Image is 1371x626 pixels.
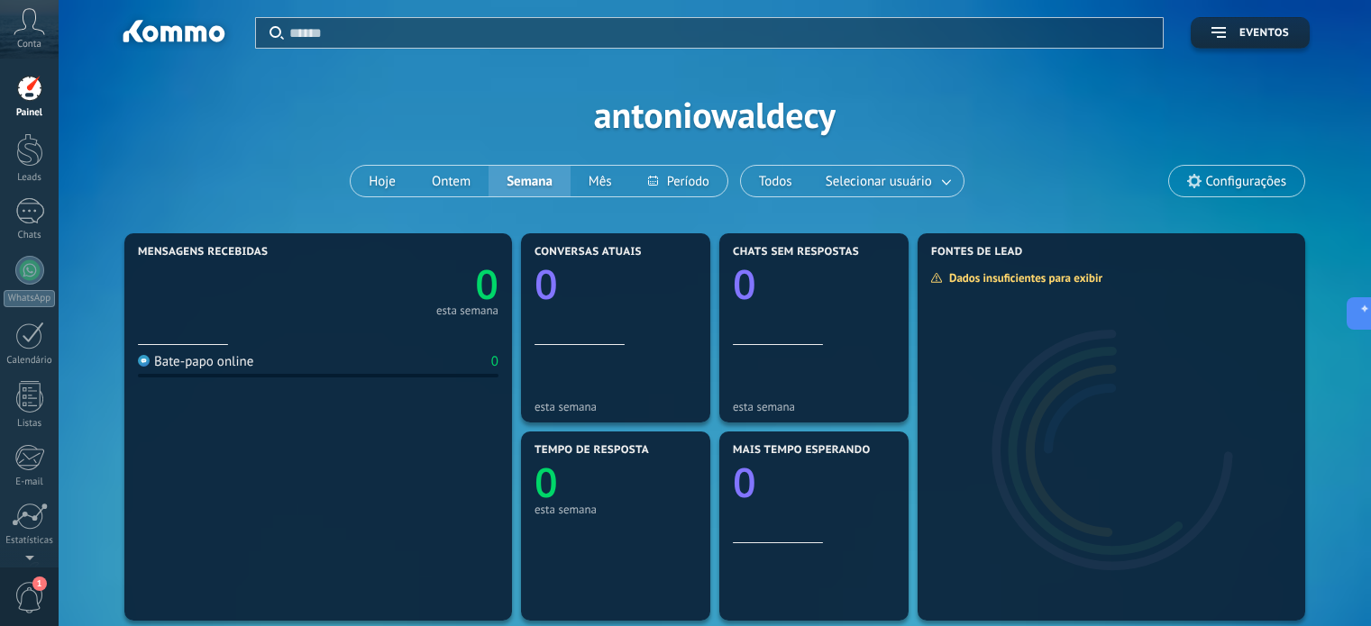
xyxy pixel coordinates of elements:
[535,257,558,312] text: 0
[733,246,859,259] span: Chats sem respostas
[733,400,895,413] div: esta semana
[1206,174,1286,189] span: Configurações
[4,172,56,184] div: Leads
[138,355,150,367] img: Bate-papo online
[535,503,697,516] div: esta semana
[741,166,810,196] button: Todos
[4,107,56,119] div: Painel
[351,166,414,196] button: Hoje
[4,535,56,547] div: Estatísticas
[930,270,1115,286] div: Dados insuficientes para exibir
[1239,27,1289,40] span: Eventos
[733,257,756,312] text: 0
[535,444,649,457] span: Tempo de resposta
[822,169,936,194] span: Selecionar usuário
[4,476,56,488] div: E-mail
[630,166,727,196] button: Período
[931,246,1023,259] span: Fontes de lead
[436,306,498,315] div: esta semana
[4,290,55,307] div: WhatsApp
[571,166,630,196] button: Mês
[32,576,47,591] span: 1
[810,166,964,196] button: Selecionar usuário
[17,39,41,50] span: Conta
[475,257,498,312] text: 0
[535,455,558,510] text: 0
[4,418,56,430] div: Listas
[138,246,268,259] span: Mensagens recebidas
[4,355,56,367] div: Calendário
[138,353,253,370] div: Bate-papo online
[535,246,642,259] span: Conversas atuais
[733,455,756,510] text: 0
[491,353,498,370] div: 0
[1191,17,1310,49] button: Eventos
[733,444,871,457] span: Mais tempo esperando
[414,166,489,196] button: Ontem
[489,166,571,196] button: Semana
[535,400,697,413] div: esta semana
[4,230,56,241] div: Chats
[318,257,498,312] a: 0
